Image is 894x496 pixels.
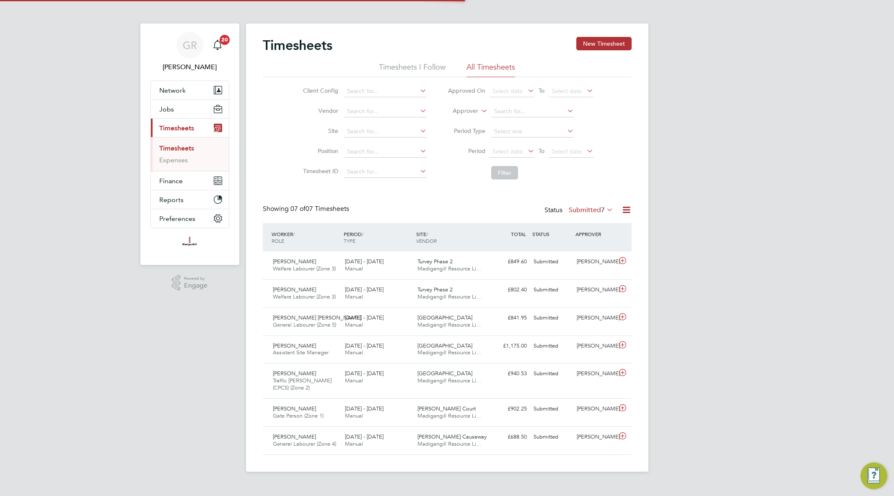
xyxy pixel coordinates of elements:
[417,286,453,293] span: Turvey Phase 2
[530,283,574,297] div: Submitted
[576,37,632,50] button: New Timesheet
[150,32,229,72] a: GR[PERSON_NAME]
[601,206,605,214] span: 7
[159,196,184,204] span: Reports
[151,190,229,209] button: Reports
[417,377,482,384] span: Madigangill Resource Li…
[159,215,195,223] span: Preferences
[140,23,239,265] nav: Main navigation
[273,342,316,349] span: [PERSON_NAME]
[220,35,230,45] span: 20
[530,339,574,353] div: Submitted
[417,321,482,328] span: Madigangill Resource Li…
[344,146,427,158] input: Search for...
[273,433,316,440] span: [PERSON_NAME]
[441,107,478,115] label: Approver
[180,236,199,250] img: madigangill-logo-retina.png
[184,282,207,289] span: Engage
[151,171,229,190] button: Finance
[573,402,617,416] div: [PERSON_NAME]
[860,462,887,489] button: Engage Resource Center
[487,402,530,416] div: £902.25
[466,62,515,77] li: All Timesheets
[530,311,574,325] div: Submitted
[151,137,229,171] div: Timesheets
[273,265,336,272] span: Welfare Labourer (Zone 3)
[269,226,342,248] div: WORKER
[345,321,363,328] span: Manual
[417,370,472,377] span: [GEOGRAPHIC_DATA]
[417,440,482,447] span: Madigangill Resource Li…
[573,226,617,242] div: APPROVER
[273,321,336,328] span: General Labourer (Zone 5)
[151,100,229,118] button: Jobs
[184,275,207,282] span: Powered by
[209,32,226,59] a: 20
[345,265,363,272] span: Manual
[491,166,518,179] button: Filter
[342,226,414,248] div: PERIOD
[272,237,284,244] span: ROLE
[263,37,332,54] h2: Timesheets
[290,205,349,213] span: 07 Timesheets
[536,145,547,156] span: To
[426,231,428,237] span: /
[273,314,361,321] span: [PERSON_NAME] [PERSON_NAME]
[290,205,306,213] span: 07 of
[344,237,355,244] span: TYPE
[417,405,476,412] span: [PERSON_NAME] Court
[273,258,316,265] span: [PERSON_NAME]
[530,430,574,444] div: Submitted
[573,339,617,353] div: [PERSON_NAME]
[569,206,613,214] label: Submitted
[159,177,183,185] span: Finance
[345,349,363,356] span: Manual
[414,226,487,248] div: SITE
[417,258,453,265] span: Turvey Phase 2
[344,106,427,117] input: Search for...
[416,237,437,244] span: VENDOR
[530,367,574,381] div: Submitted
[536,85,547,96] span: To
[417,265,482,272] span: Madigangill Resource Li…
[417,314,472,321] span: [GEOGRAPHIC_DATA]
[448,87,485,94] label: Approved On
[273,440,336,447] span: General Labourer (Zone 4)
[345,370,384,377] span: [DATE] - [DATE]
[573,367,617,381] div: [PERSON_NAME]
[345,342,384,349] span: [DATE] - [DATE]
[150,62,229,72] span: Goncalo Rodrigues
[263,205,351,213] div: Showing
[417,342,472,349] span: [GEOGRAPHIC_DATA]
[273,412,324,419] span: Gate Person (Zone 1)
[487,255,530,269] div: £849.60
[345,293,363,300] span: Manual
[487,339,530,353] div: £1,175.00
[301,167,338,175] label: Timesheet ID
[151,119,229,137] button: Timesheets
[530,402,574,416] div: Submitted
[362,231,363,237] span: /
[487,430,530,444] div: £688.50
[544,205,615,216] div: Status
[273,377,332,391] span: Traffic [PERSON_NAME] (CPCS) (Zone 2)
[345,286,384,293] span: [DATE] - [DATE]
[151,81,229,99] button: Network
[172,275,207,291] a: Powered byEngage
[487,311,530,325] div: £841.95
[273,370,316,377] span: [PERSON_NAME]
[491,126,574,138] input: Select one
[159,156,188,164] a: Expenses
[273,349,329,356] span: Assistant Site Manager
[492,148,523,155] span: Select date
[511,231,526,237] span: TOTAL
[344,86,427,97] input: Search for...
[417,433,487,440] span: [PERSON_NAME] Causeway
[344,166,427,178] input: Search for...
[530,226,574,242] div: STATUS
[345,377,363,384] span: Manual
[273,405,316,412] span: [PERSON_NAME]
[345,314,384,321] span: [DATE] - [DATE]
[573,430,617,444] div: [PERSON_NAME]
[530,255,574,269] div: Submitted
